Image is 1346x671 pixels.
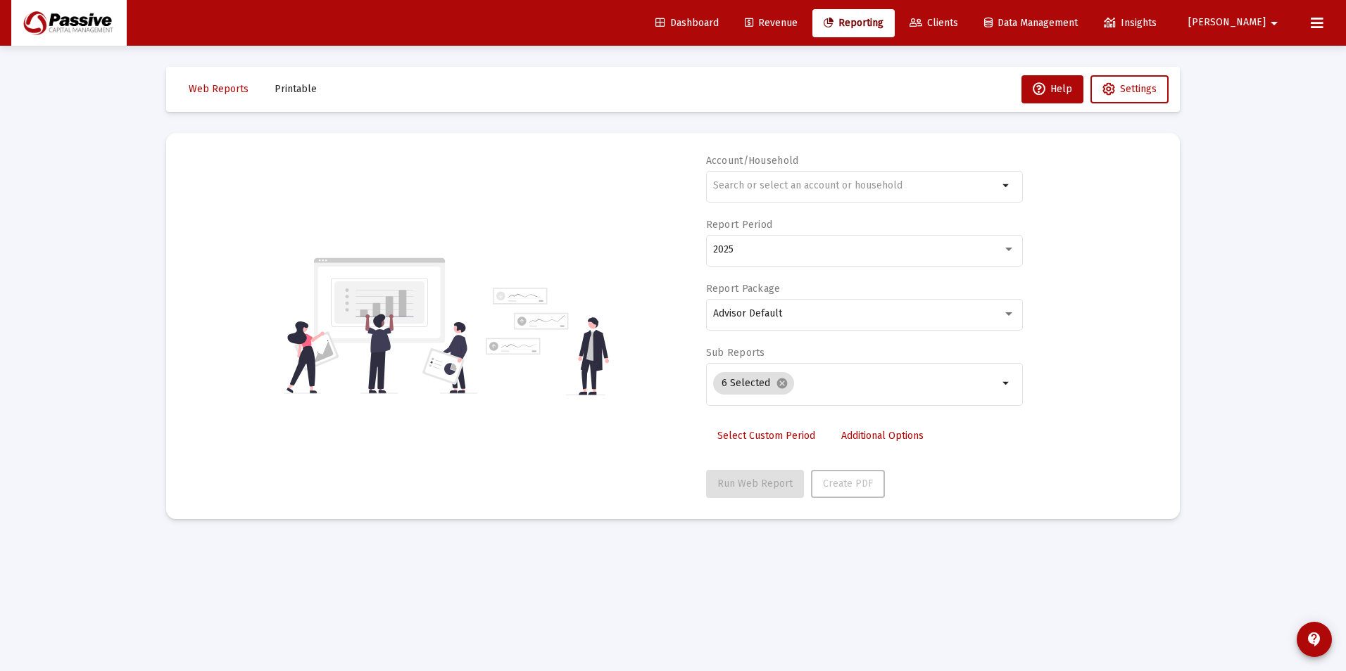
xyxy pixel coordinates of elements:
a: Reporting [812,9,895,37]
a: Clients [898,9,969,37]
span: Additional Options [841,430,924,442]
button: Create PDF [811,470,885,498]
span: Printable [275,83,317,95]
button: Run Web Report [706,470,804,498]
span: Data Management [984,17,1078,29]
mat-chip: 6 Selected [713,372,794,395]
mat-icon: contact_support [1306,631,1323,648]
img: Dashboard [22,9,116,37]
img: reporting-alt [486,288,609,395]
span: Clients [910,17,958,29]
span: [PERSON_NAME] [1188,17,1266,29]
a: Data Management [973,9,1089,37]
span: Insights [1104,17,1157,29]
a: Revenue [734,9,809,37]
button: Printable [263,75,328,103]
label: Sub Reports [706,347,765,359]
label: Account/Household [706,155,799,167]
label: Report Period [706,219,773,231]
mat-icon: arrow_drop_down [998,375,1015,392]
span: 2025 [713,243,734,255]
span: Dashboard [655,17,719,29]
label: Report Package [706,283,781,295]
a: Insights [1093,9,1168,37]
span: Select Custom Period [717,430,815,442]
span: Advisor Default [713,307,782,319]
span: Reporting [824,17,883,29]
span: Revenue [745,17,798,29]
a: Dashboard [644,9,730,37]
span: Settings [1120,83,1157,95]
img: reporting [284,256,477,395]
button: Settings [1090,75,1169,103]
mat-icon: arrow_drop_down [1266,9,1283,37]
span: Create PDF [823,478,873,490]
mat-icon: arrow_drop_down [998,177,1015,194]
button: Help [1021,75,1083,103]
span: Help [1033,83,1072,95]
mat-chip-list: Selection [713,369,998,397]
input: Search or select an account or household [713,180,998,191]
button: [PERSON_NAME] [1171,8,1300,37]
span: Run Web Report [717,478,793,490]
span: Web Reports [189,83,249,95]
button: Web Reports [177,75,260,103]
mat-icon: cancel [776,377,788,390]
